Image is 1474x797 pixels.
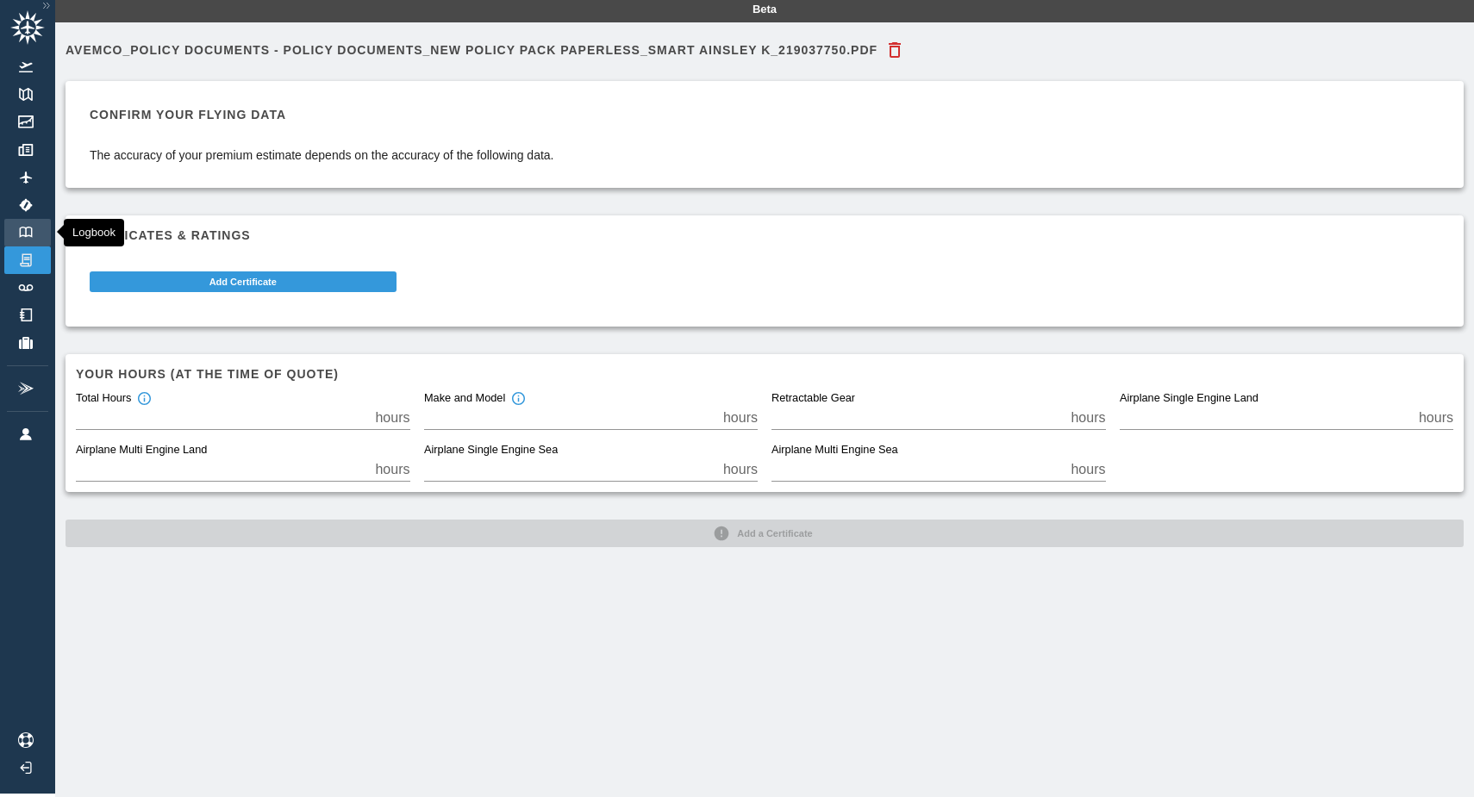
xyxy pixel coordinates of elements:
[375,408,409,428] p: hours
[76,226,1453,245] h6: Certificates & Ratings
[1120,391,1259,407] label: Airplane Single Engine Land
[723,408,758,428] p: hours
[90,146,554,164] p: The accuracy of your premium estimate depends on the accuracy of the following data.
[424,443,558,458] label: Airplane Single Engine Sea
[375,459,409,480] p: hours
[90,105,554,124] h6: Confirm your flying data
[424,391,526,407] div: Make and Model
[136,391,152,407] svg: Total hours in fixed-wing aircraft
[771,443,898,458] label: Airplane Multi Engine Sea
[1071,459,1105,480] p: hours
[1419,408,1453,428] p: hours
[76,391,152,407] div: Total Hours
[723,459,758,480] p: hours
[66,44,878,56] h6: Avemco_Policy Documents - Policy Documents_New Policy Pack Paperless_SMART AINSLEY K_219037750.PDF
[771,391,855,407] label: Retractable Gear
[76,364,1453,383] h6: Your hours (at the time of quote)
[76,443,207,458] label: Airplane Multi Engine Land
[510,391,526,407] svg: Total hours in the make and model of the insured aircraft
[1071,408,1105,428] p: hours
[90,271,397,292] button: Add Certificate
